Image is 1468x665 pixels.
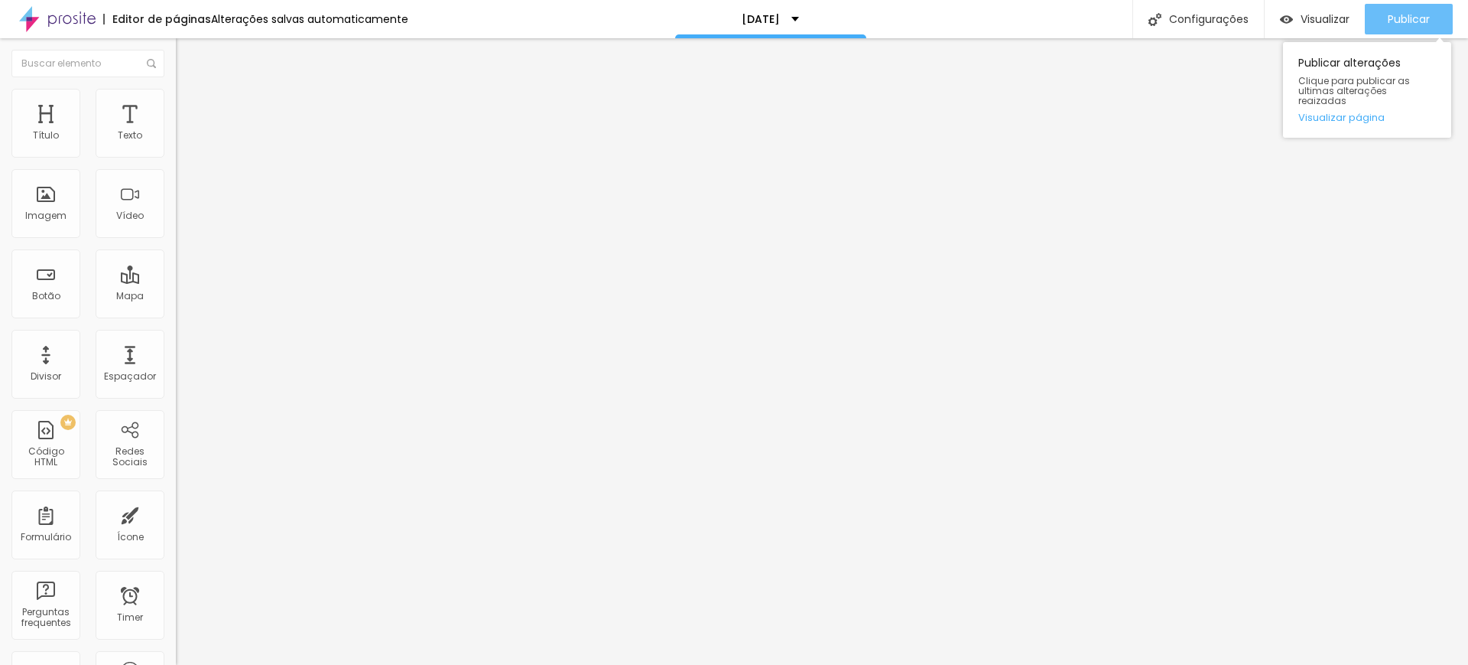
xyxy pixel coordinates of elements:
p: [DATE] [742,14,780,24]
div: Imagem [25,210,67,221]
span: Publicar [1388,13,1430,25]
div: Redes Sociais [99,446,160,468]
div: Botão [32,291,60,302]
img: view-1.svg [1280,13,1293,26]
input: Buscar elemento [11,50,164,77]
div: Alterações salvas automaticamente [211,14,408,24]
button: Visualizar [1265,4,1365,34]
div: Formulário [21,532,71,543]
div: Mapa [116,291,144,302]
div: Vídeo [116,210,144,221]
div: Título [33,130,59,141]
div: Texto [118,130,142,141]
span: Visualizar [1301,13,1349,25]
div: Código HTML [15,446,76,468]
img: Icone [147,59,156,68]
div: Editor de páginas [103,14,211,24]
div: Divisor [31,371,61,382]
div: Timer [117,612,143,623]
span: Clique para publicar as ultimas alterações reaizadas [1298,76,1436,106]
a: Visualizar página [1298,112,1436,122]
div: Ícone [117,532,144,543]
div: Perguntas frequentes [15,607,76,629]
div: Publicar alterações [1283,42,1451,138]
button: Publicar [1365,4,1453,34]
img: Icone [1148,13,1161,26]
div: Espaçador [104,371,156,382]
